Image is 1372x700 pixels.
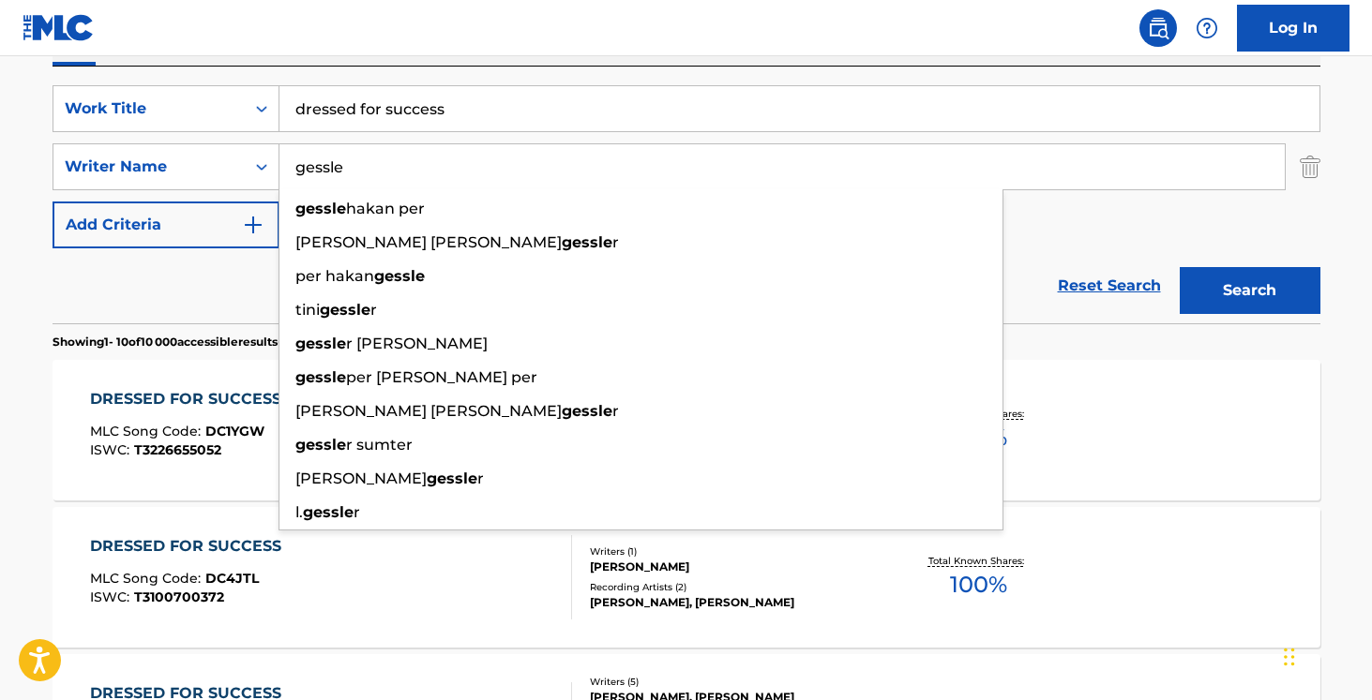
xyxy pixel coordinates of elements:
strong: gessle [427,469,477,487]
span: 100 % [950,568,1007,602]
span: T3100700372 [134,588,224,605]
span: [PERSON_NAME] [295,469,427,487]
span: [PERSON_NAME] [PERSON_NAME] [295,402,562,420]
div: Work Title [65,97,234,120]
span: r [370,301,377,319]
span: r [612,402,619,420]
span: ISWC : [90,588,134,605]
a: Reset Search [1048,265,1170,306]
div: Writer Name [65,156,234,178]
a: Log In [1237,5,1349,52]
div: DRESSED FOR SUCCESS [90,388,291,410]
button: Search [1180,267,1320,314]
div: Glisser [1284,629,1295,685]
div: Writers ( 5 ) [590,675,873,689]
a: DRESSED FOR SUCCESSMLC Song Code:DC1YGWISWC:T3226655052Writers (1)[PERSON_NAME] [PERSON_NAME]Reco... [53,360,1320,500]
img: 9d2ae6d4665cec9f34b9.svg [242,214,264,236]
span: hakan per [346,200,425,217]
div: Widget de chat [1278,610,1372,700]
strong: gessle [295,335,346,352]
span: per hakan [295,267,374,285]
img: MLC Logo [23,14,95,41]
div: [PERSON_NAME] [590,559,873,575]
form: Search Form [53,85,1320,323]
strong: gessle [295,200,346,217]
div: Writers ( 1 ) [590,544,873,559]
span: MLC Song Code : [90,570,205,587]
span: l. [295,503,303,521]
strong: gessle [320,301,370,319]
strong: gessle [303,503,354,521]
strong: gessle [562,233,612,251]
span: r [PERSON_NAME] [346,335,488,352]
a: Public Search [1139,9,1177,47]
span: T3226655052 [134,441,221,458]
span: per [PERSON_NAME] per [346,368,537,386]
div: Recording Artists ( 2 ) [590,580,873,594]
div: [PERSON_NAME], [PERSON_NAME] [590,594,873,611]
strong: gessle [295,368,346,386]
span: r sumter [346,436,413,454]
img: Delete Criterion [1300,143,1320,190]
span: r [477,469,484,487]
span: DC4JTL [205,570,259,587]
span: MLC Song Code : [90,423,205,439]
strong: gessle [374,267,425,285]
strong: gessle [562,402,612,420]
a: DRESSED FOR SUCCESSMLC Song Code:DC4JTLISWC:T3100700372Writers (1)[PERSON_NAME]Recording Artists ... [53,507,1320,648]
iframe: Chat Widget [1278,610,1372,700]
span: [PERSON_NAME] [PERSON_NAME] [295,233,562,251]
span: tini [295,301,320,319]
strong: gessle [295,436,346,454]
button: Add Criteria [53,201,279,248]
span: r [612,233,619,251]
div: Help [1188,9,1226,47]
span: r [354,503,360,521]
p: Showing 1 - 10 of 10 000 accessible results (Total 730 608 ) [53,334,361,350]
p: Total Known Shares: [928,554,1029,568]
div: DRESSED FOR SUCCESS [90,535,291,558]
span: ISWC : [90,441,134,458]
span: DC1YGW [205,423,264,439]
img: help [1196,17,1218,39]
img: search [1147,17,1169,39]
